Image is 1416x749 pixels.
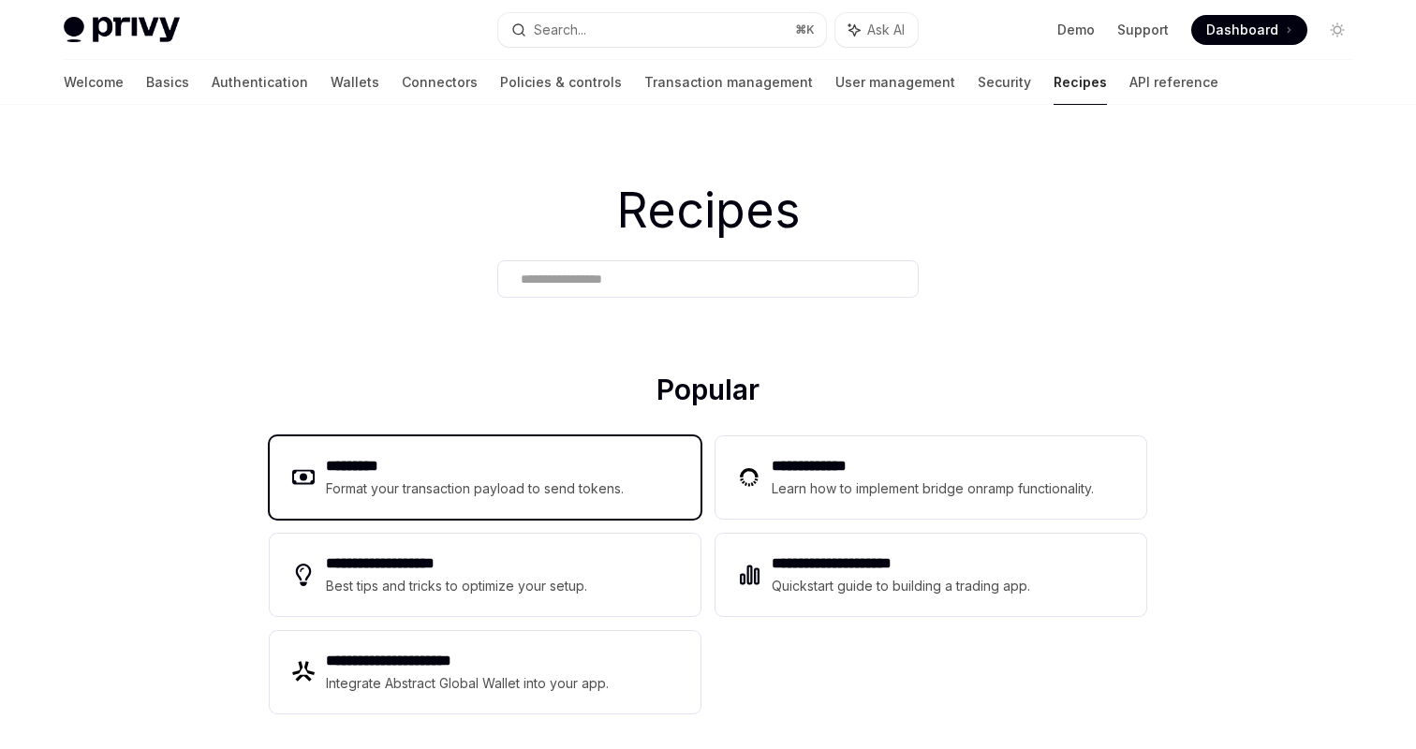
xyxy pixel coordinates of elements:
[64,60,124,105] a: Welcome
[270,373,1146,414] h2: Popular
[64,17,180,43] img: light logo
[326,672,611,695] div: Integrate Abstract Global Wallet into your app.
[1129,60,1218,105] a: API reference
[498,13,826,47] button: Search...⌘K
[500,60,622,105] a: Policies & controls
[1322,15,1352,45] button: Toggle dark mode
[1057,21,1095,39] a: Demo
[1117,21,1169,39] a: Support
[402,60,478,105] a: Connectors
[978,60,1031,105] a: Security
[270,436,701,519] a: **** ****Format your transaction payload to send tokens.
[326,575,590,597] div: Best tips and tricks to optimize your setup.
[835,13,918,47] button: Ask AI
[772,477,1099,500] div: Learn how to implement bridge onramp functionality.
[1054,60,1107,105] a: Recipes
[867,21,905,39] span: Ask AI
[212,60,308,105] a: Authentication
[715,436,1146,519] a: **** **** ***Learn how to implement bridge onramp functionality.
[644,60,813,105] a: Transaction management
[772,575,1031,597] div: Quickstart guide to building a trading app.
[331,60,379,105] a: Wallets
[534,19,586,41] div: Search...
[146,60,189,105] a: Basics
[1191,15,1307,45] a: Dashboard
[326,477,625,500] div: Format your transaction payload to send tokens.
[1206,21,1278,39] span: Dashboard
[835,60,955,105] a: User management
[795,22,815,37] span: ⌘ K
